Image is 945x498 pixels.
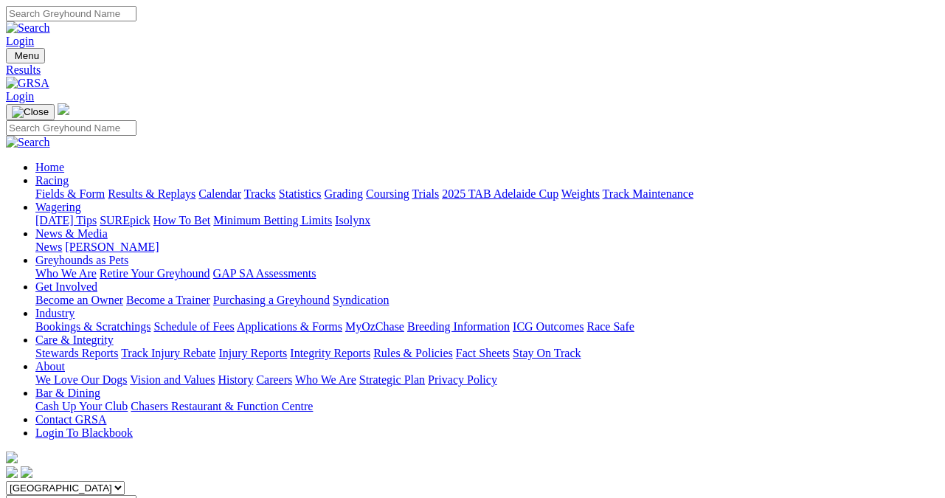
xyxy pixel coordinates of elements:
[6,21,50,35] img: Search
[325,187,363,200] a: Grading
[6,6,136,21] input: Search
[58,103,69,115] img: logo-grsa-white.png
[213,214,332,226] a: Minimum Betting Limits
[35,187,939,201] div: Racing
[35,387,100,399] a: Bar & Dining
[35,174,69,187] a: Racing
[218,347,287,359] a: Injury Reports
[6,77,49,90] img: GRSA
[35,400,128,412] a: Cash Up Your Club
[126,294,210,306] a: Become a Trainer
[35,373,939,387] div: About
[35,241,939,254] div: News & Media
[131,400,313,412] a: Chasers Restaurant & Function Centre
[15,50,39,61] span: Menu
[100,214,150,226] a: SUREpick
[35,320,939,333] div: Industry
[290,347,370,359] a: Integrity Reports
[35,201,81,213] a: Wagering
[35,294,939,307] div: Get Involved
[6,452,18,463] img: logo-grsa-white.png
[6,104,55,120] button: Toggle navigation
[561,187,600,200] a: Weights
[407,320,510,333] a: Breeding Information
[35,214,939,227] div: Wagering
[21,466,32,478] img: twitter.svg
[35,241,62,253] a: News
[130,373,215,386] a: Vision and Values
[6,466,18,478] img: facebook.svg
[442,187,558,200] a: 2025 TAB Adelaide Cup
[218,373,253,386] a: History
[6,48,45,63] button: Toggle navigation
[35,254,128,266] a: Greyhounds as Pets
[153,320,234,333] a: Schedule of Fees
[456,347,510,359] a: Fact Sheets
[295,373,356,386] a: Who We Are
[35,373,127,386] a: We Love Our Dogs
[333,294,389,306] a: Syndication
[279,187,322,200] a: Statistics
[65,241,159,253] a: [PERSON_NAME]
[121,347,215,359] a: Track Injury Rebate
[373,347,453,359] a: Rules & Policies
[35,400,939,413] div: Bar & Dining
[35,347,939,360] div: Care & Integrity
[153,214,211,226] a: How To Bet
[35,426,133,439] a: Login To Blackbook
[213,267,316,280] a: GAP SA Assessments
[359,373,425,386] a: Strategic Plan
[6,35,34,47] a: Login
[6,90,34,103] a: Login
[35,413,106,426] a: Contact GRSA
[335,214,370,226] a: Isolynx
[603,187,693,200] a: Track Maintenance
[35,294,123,306] a: Become an Owner
[586,320,634,333] a: Race Safe
[35,267,939,280] div: Greyhounds as Pets
[428,373,497,386] a: Privacy Policy
[35,347,118,359] a: Stewards Reports
[35,320,150,333] a: Bookings & Scratchings
[412,187,439,200] a: Trials
[6,136,50,149] img: Search
[6,63,939,77] a: Results
[35,187,105,200] a: Fields & Form
[513,320,584,333] a: ICG Outcomes
[100,267,210,280] a: Retire Your Greyhound
[12,106,49,118] img: Close
[198,187,241,200] a: Calendar
[35,267,97,280] a: Who We Are
[237,320,342,333] a: Applications & Forms
[35,280,97,293] a: Get Involved
[108,187,195,200] a: Results & Replays
[35,360,65,373] a: About
[6,120,136,136] input: Search
[213,294,330,306] a: Purchasing a Greyhound
[366,187,409,200] a: Coursing
[513,347,581,359] a: Stay On Track
[35,227,108,240] a: News & Media
[35,333,114,346] a: Care & Integrity
[35,161,64,173] a: Home
[35,214,97,226] a: [DATE] Tips
[256,373,292,386] a: Careers
[35,307,75,319] a: Industry
[244,187,276,200] a: Tracks
[345,320,404,333] a: MyOzChase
